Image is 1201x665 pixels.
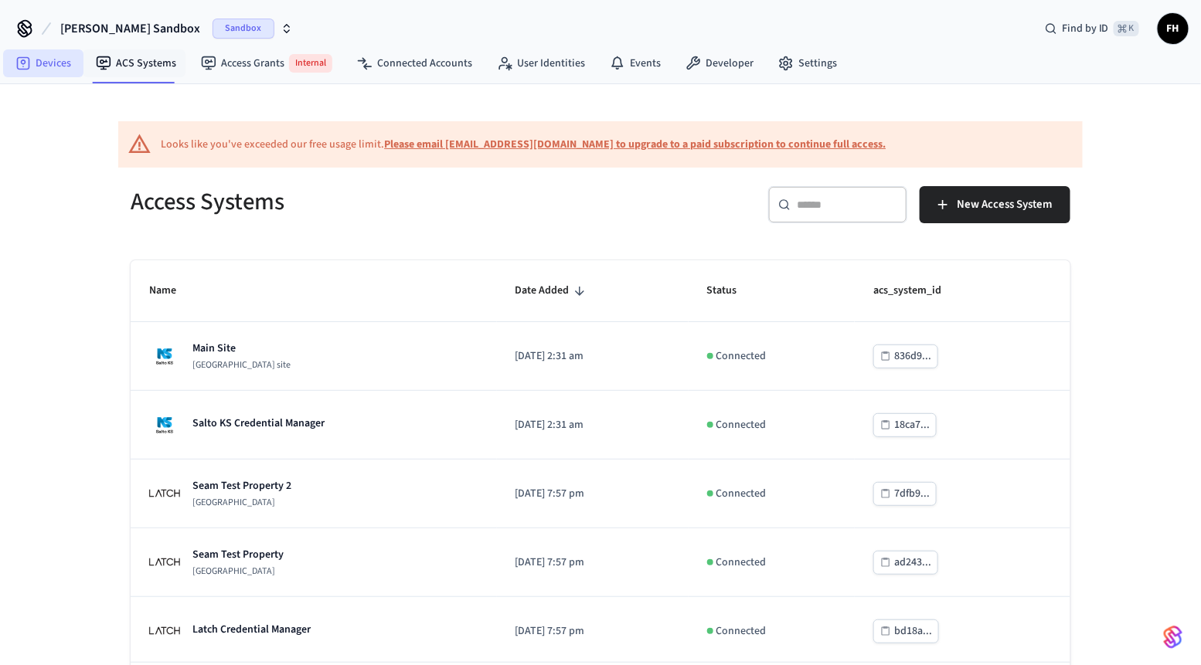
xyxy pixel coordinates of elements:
[149,341,180,372] img: Salto KS site Logo
[192,341,291,356] p: Main Site
[83,49,189,77] a: ACS Systems
[873,413,937,437] button: 18ca7...
[920,186,1070,223] button: New Access System
[189,48,345,79] a: Access GrantsInternal
[894,484,930,504] div: 7dfb9...
[957,195,1052,215] span: New Access System
[149,478,180,509] img: Latch Building Logo
[873,279,961,303] span: acs_system_id
[894,553,931,572] div: ad243...
[192,565,284,578] p: [GEOGRAPHIC_DATA]
[192,416,325,431] p: Salto KS Credential Manager
[289,54,332,73] span: Internal
[894,622,932,641] div: bd18a...
[716,348,767,365] p: Connected
[485,49,597,77] a: User Identities
[161,137,886,153] div: Looks like you've exceeded our free usage limit.
[873,482,937,506] button: 7dfb9...
[131,186,591,218] h5: Access Systems
[716,486,767,502] p: Connected
[1159,15,1187,42] span: FH
[515,417,670,433] p: [DATE] 2:31 am
[149,616,180,646] img: Latch Building Logo
[873,619,939,643] button: bd18a...
[515,486,670,502] p: [DATE] 7:57 pm
[894,347,931,366] div: 836d9...
[1164,625,1182,650] img: SeamLogoGradient.69752ec5.svg
[515,348,670,365] p: [DATE] 2:31 am
[766,49,849,77] a: Settings
[716,623,767,640] p: Connected
[894,416,930,435] div: 18ca7...
[384,137,886,152] a: Please email [EMAIL_ADDRESS][DOMAIN_NAME] to upgrade to a paid subscription to continue full access.
[345,49,485,77] a: Connected Accounts
[192,622,311,637] p: Latch Credential Manager
[515,279,590,303] span: Date Added
[515,555,670,571] p: [DATE] 7:57 pm
[1158,13,1189,44] button: FH
[716,555,767,571] p: Connected
[707,279,757,303] span: Status
[1033,15,1152,42] div: Find by ID⌘ K
[213,19,274,39] span: Sandbox
[149,279,196,303] span: Name
[673,49,766,77] a: Developer
[60,19,200,38] span: [PERSON_NAME] Sandbox
[192,547,284,562] p: Seam Test Property
[192,359,291,372] p: [GEOGRAPHIC_DATA] site
[192,478,291,494] p: Seam Test Property 2
[1062,21,1109,36] span: Find by ID
[192,497,291,509] p: [GEOGRAPHIC_DATA]
[149,409,180,440] img: Salto KS site Logo
[873,344,938,368] button: 836d9...
[716,417,767,433] p: Connected
[515,623,670,640] p: [DATE] 7:57 pm
[873,551,938,575] button: ad243...
[1114,21,1139,36] span: ⌘ K
[597,49,673,77] a: Events
[149,547,180,578] img: Latch Building Logo
[3,49,83,77] a: Devices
